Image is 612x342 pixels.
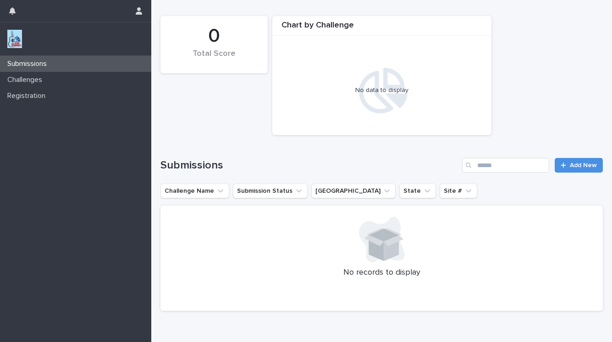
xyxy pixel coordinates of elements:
[277,87,487,94] div: No data to display
[160,184,229,198] button: Challenge Name
[4,60,54,68] p: Submissions
[7,30,22,48] img: jxsLJbdS1eYBI7rVAS4p
[4,92,53,100] p: Registration
[272,21,491,36] div: Chart by Challenge
[171,268,592,278] p: No records to display
[555,158,603,173] a: Add New
[233,184,308,198] button: Submission Status
[311,184,396,198] button: Closest City
[176,25,252,48] div: 0
[399,184,436,198] button: State
[462,158,549,173] input: Search
[570,162,597,168] span: Add New
[440,184,477,198] button: Site #
[176,49,252,68] div: Total Score
[4,76,50,84] p: Challenges
[160,159,458,172] h1: Submissions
